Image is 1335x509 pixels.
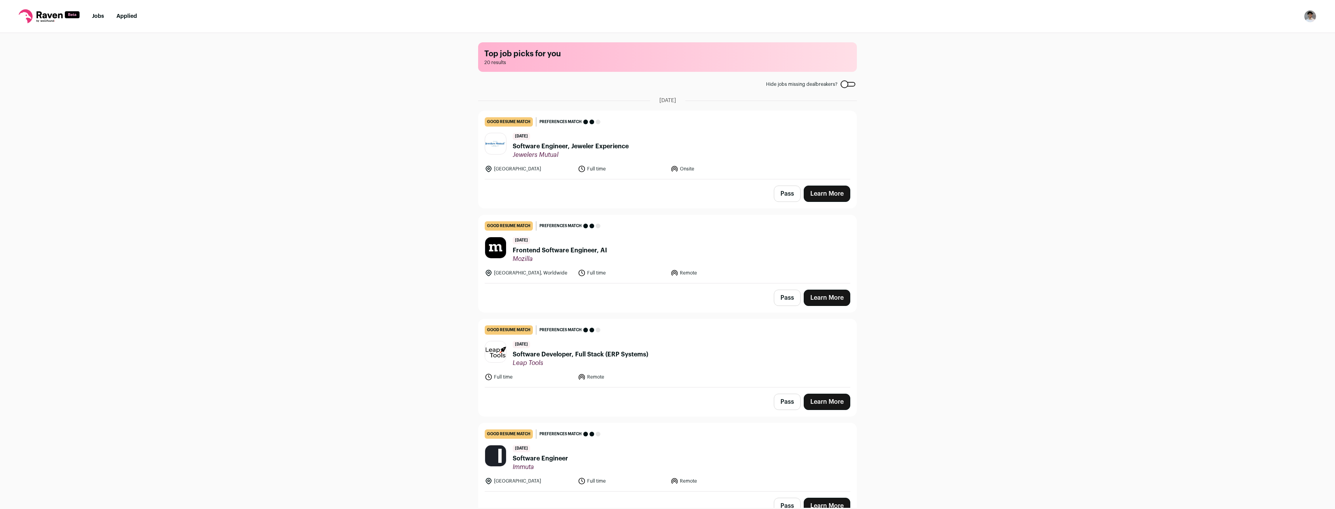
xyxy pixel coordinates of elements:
[485,221,533,231] div: good resume match
[485,269,573,277] li: [GEOGRAPHIC_DATA], Worldwide
[485,325,533,335] div: good resume match
[513,133,530,140] span: [DATE]
[513,454,568,463] span: Software Engineer
[479,423,856,491] a: good resume match Preferences match [DATE] Software Engineer Immuta [GEOGRAPHIC_DATA] Full time R...
[485,373,573,381] li: Full time
[513,246,607,255] span: Frontend Software Engineer, AI
[484,59,851,66] span: 20 results
[485,477,573,485] li: [GEOGRAPHIC_DATA]
[659,97,676,104] span: [DATE]
[485,165,573,173] li: [GEOGRAPHIC_DATA]
[1304,10,1316,23] button: Open dropdown
[485,445,506,466] img: 7ee0fa6ea251a986cc4ce25f4e39fb2d61a8348e1b1556c9435eebe499309dae.png
[578,373,666,381] li: Remote
[1304,10,1316,23] img: 16610098-medium_jpg
[116,14,137,19] a: Applied
[804,394,850,410] a: Learn More
[578,269,666,277] li: Full time
[479,111,856,179] a: good resume match Preferences match [DATE] Software Engineer, Jeweler Experience Jewelers Mutual ...
[578,477,666,485] li: Full time
[485,429,533,439] div: good resume match
[539,326,582,334] span: Preferences match
[513,463,568,471] span: Immuta
[485,237,506,258] img: ed6f39911129357e39051950c0635099861b11d33cdbe02a057c56aa8f195c9d
[671,269,759,277] li: Remote
[485,139,506,148] img: 086c90253d82ad6a7c64466270348fd8cbd780b25814e6d5948b8ee70490bafa.jpg
[92,14,104,19] a: Jobs
[513,341,530,348] span: [DATE]
[671,477,759,485] li: Remote
[484,49,851,59] h1: Top job picks for you
[539,222,582,230] span: Preferences match
[513,350,648,359] span: Software Developer, Full Stack (ERP Systems)
[539,118,582,126] span: Preferences match
[671,165,759,173] li: Onsite
[479,215,856,283] a: good resume match Preferences match [DATE] Frontend Software Engineer, AI Mozilla [GEOGRAPHIC_DAT...
[513,445,530,452] span: [DATE]
[513,359,648,367] span: Leap Tools
[513,142,629,151] span: Software Engineer, Jeweler Experience
[513,237,530,244] span: [DATE]
[578,165,666,173] li: Full time
[479,319,856,387] a: good resume match Preferences match [DATE] Software Developer, Full Stack (ERP Systems) Leap Tool...
[485,117,533,127] div: good resume match
[513,255,607,263] span: Mozilla
[485,341,506,362] img: bfcbab2c7c09feba882793d09667f704fc773f86a84467dedb74b637d4c10bef.jpg
[513,151,629,159] span: Jewelers Mutual
[774,290,801,306] button: Pass
[804,290,850,306] a: Learn More
[774,394,801,410] button: Pass
[766,81,837,87] span: Hide jobs missing dealbreakers?
[539,430,582,438] span: Preferences match
[804,186,850,202] a: Learn More
[774,186,801,202] button: Pass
